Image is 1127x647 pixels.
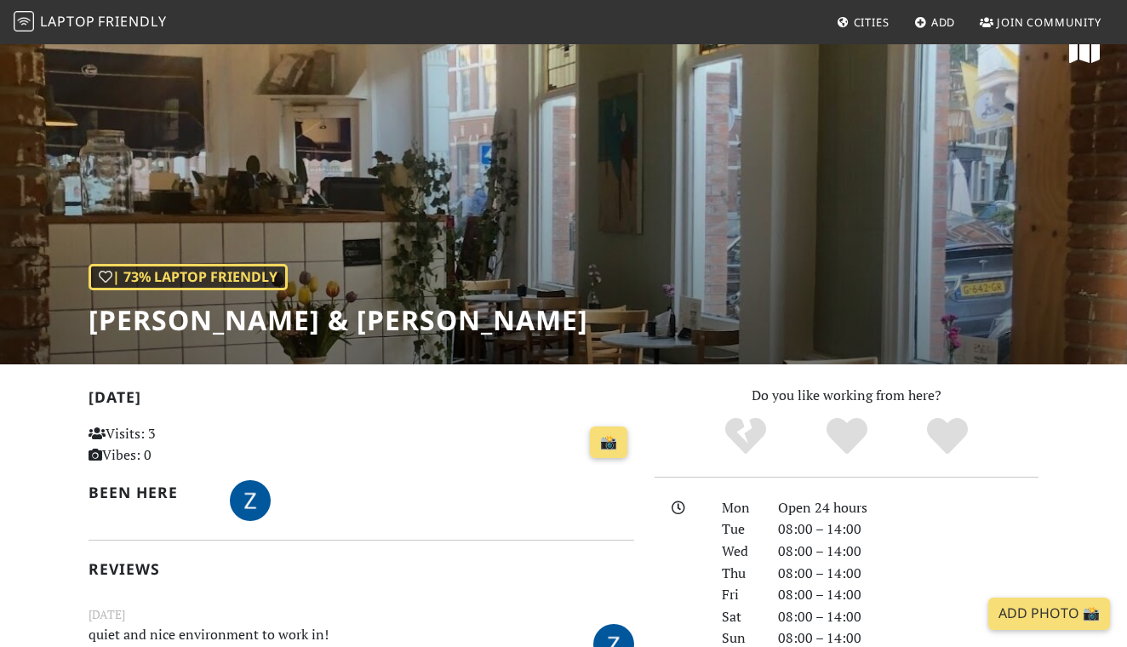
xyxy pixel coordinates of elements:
img: LaptopFriendly [14,11,34,31]
span: foodzoen [230,490,271,508]
img: 5063-zoe.jpg [230,480,271,521]
a: LaptopFriendly LaptopFriendly [14,8,167,37]
span: Friendly [98,12,166,31]
span: Add [931,14,956,30]
p: Visits: 3 Vibes: 0 [89,423,257,467]
h2: Reviews [89,560,634,578]
div: Open 24 hours [768,497,1049,519]
div: 08:00 – 14:00 [768,518,1049,541]
small: [DATE] [78,605,644,624]
a: Add Photo 📸 [988,598,1110,630]
div: Definitely! [897,415,998,458]
div: 08:00 – 14:00 [768,606,1049,628]
div: 08:00 – 14:00 [768,563,1049,585]
div: 08:00 – 14:00 [768,584,1049,606]
div: Sat [712,606,768,628]
a: Add [907,7,963,37]
div: Fri [712,584,768,606]
div: | 73% Laptop Friendly [89,264,288,291]
h2: [DATE] [89,388,634,413]
a: Cities [830,7,896,37]
div: Thu [712,563,768,585]
div: Yes [796,415,897,458]
div: Tue [712,518,768,541]
h2: Been here [89,484,209,501]
span: Laptop [40,12,95,31]
a: Join Community [973,7,1108,37]
div: No [695,415,796,458]
span: Cities [854,14,890,30]
a: 📸 [590,427,627,459]
div: 08:00 – 14:00 [768,541,1049,563]
div: Mon [712,497,768,519]
h1: [PERSON_NAME] & [PERSON_NAME] [89,304,588,336]
span: Join Community [997,14,1101,30]
div: Wed [712,541,768,563]
p: Do you like working from here? [655,385,1038,407]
